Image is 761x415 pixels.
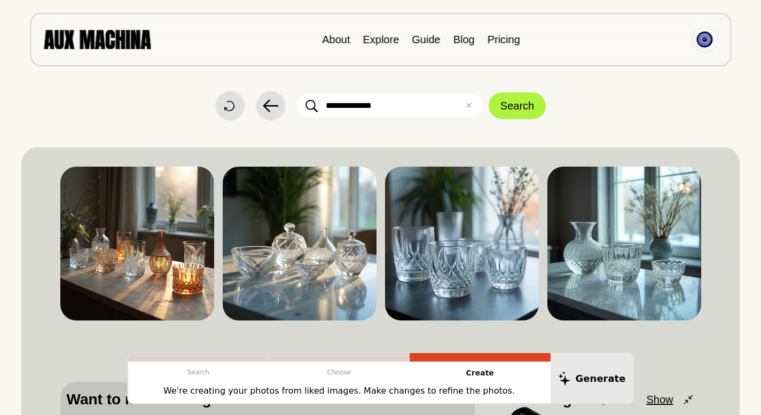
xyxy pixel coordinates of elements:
p: Search [128,362,269,383]
button: Generate [551,353,633,403]
a: Explore [363,34,399,45]
p: Create [410,362,551,385]
img: Search result [223,167,376,320]
p: We're creating your photos from liked images. Make changes to refine the photos. [163,385,515,397]
p: Choose [269,362,410,383]
a: Pricing [488,34,520,45]
img: Search result [60,167,214,320]
button: Back [256,91,286,121]
a: Guide [412,34,440,45]
img: Search result [385,167,539,320]
button: Search [489,92,546,119]
button: ✕ [465,99,472,112]
img: Search result [547,167,701,320]
a: About [322,34,350,45]
img: Avatar [696,32,712,48]
img: AUX MACHINA [44,30,151,49]
a: Blog [453,34,475,45]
